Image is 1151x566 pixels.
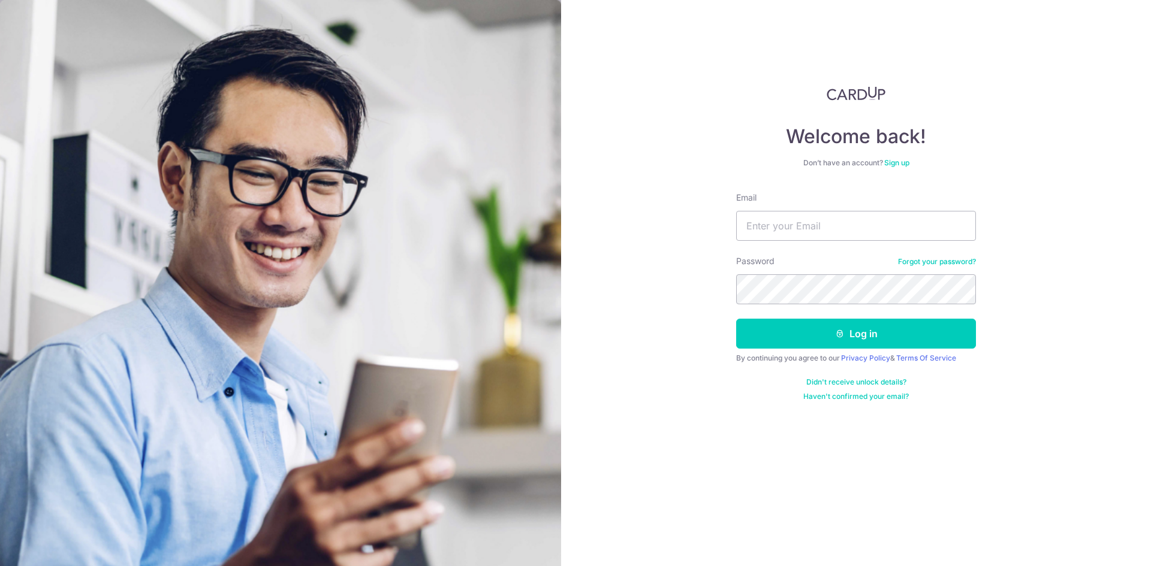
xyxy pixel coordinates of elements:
div: By continuing you agree to our & [736,353,976,363]
label: Email [736,192,757,204]
img: CardUp Logo [827,86,885,101]
div: Don’t have an account? [736,158,976,168]
a: Haven't confirmed your email? [803,392,909,401]
a: Forgot your password? [898,257,976,267]
a: Didn't receive unlock details? [806,377,906,387]
a: Terms Of Service [896,353,956,362]
button: Log in [736,319,976,349]
input: Enter your Email [736,211,976,241]
a: Privacy Policy [841,353,890,362]
h4: Welcome back! [736,125,976,149]
label: Password [736,255,775,267]
a: Sign up [884,158,909,167]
